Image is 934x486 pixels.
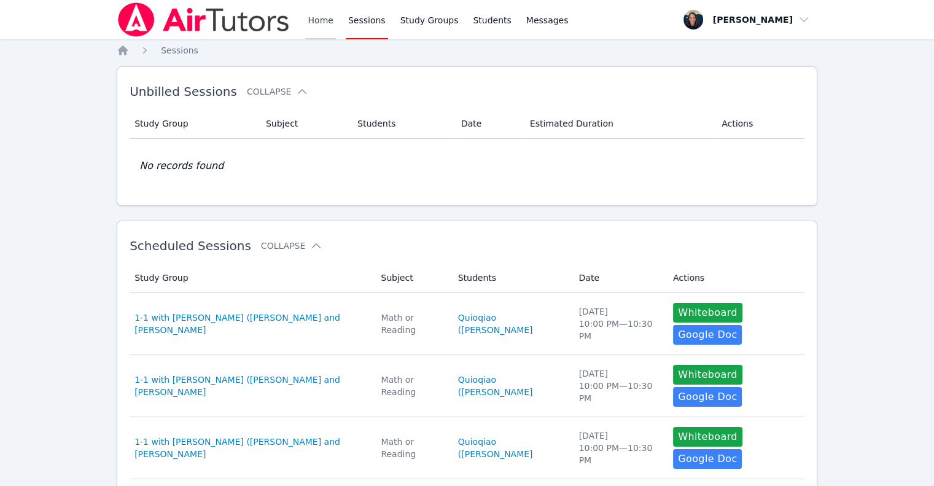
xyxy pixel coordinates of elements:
[134,312,366,336] a: 1-1 with [PERSON_NAME] ([PERSON_NAME] and [PERSON_NAME]
[673,427,742,447] button: Whiteboard
[458,436,564,460] a: Quioqiao ([PERSON_NAME]
[666,263,804,293] th: Actions
[523,109,714,139] th: Estimated Duration
[381,374,443,398] div: Math or Reading
[350,109,454,139] th: Students
[572,263,666,293] th: Date
[130,417,804,479] tr: 1-1 with [PERSON_NAME] ([PERSON_NAME] and [PERSON_NAME]Math or ReadingQuioqiao ([PERSON_NAME][DAT...
[579,367,658,404] div: [DATE] 10:00 PM — 10:30 PM
[579,305,658,342] div: [DATE] 10:00 PM — 10:30 PM
[117,2,290,37] img: Air Tutors
[381,436,443,460] div: Math or Reading
[130,293,804,355] tr: 1-1 with [PERSON_NAME] ([PERSON_NAME] and [PERSON_NAME]Math or ReadingQuioqiao ([PERSON_NAME][DAT...
[130,355,804,417] tr: 1-1 with [PERSON_NAME] ([PERSON_NAME] and [PERSON_NAME]Math or ReadingQuioqiao ([PERSON_NAME][DAT...
[130,263,373,293] th: Study Group
[381,312,443,336] div: Math or Reading
[261,240,322,252] button: Collapse
[161,44,198,57] a: Sessions
[130,84,237,99] span: Unbilled Sessions
[458,374,564,398] a: Quioqiao ([PERSON_NAME]
[579,429,658,466] div: [DATE] 10:00 PM — 10:30 PM
[247,85,308,98] button: Collapse
[134,436,366,460] a: 1-1 with [PERSON_NAME] ([PERSON_NAME] and [PERSON_NAME]
[673,303,742,323] button: Whiteboard
[373,263,450,293] th: Subject
[161,45,198,55] span: Sessions
[714,109,804,139] th: Actions
[130,109,259,139] th: Study Group
[526,14,569,26] span: Messages
[673,365,742,385] button: Whiteboard
[134,374,366,398] a: 1-1 with [PERSON_NAME] ([PERSON_NAME] and [PERSON_NAME]
[673,449,742,469] a: Google Doc
[454,109,523,139] th: Date
[673,387,742,407] a: Google Doc
[451,263,572,293] th: Students
[117,44,817,57] nav: Breadcrumb
[130,238,251,253] span: Scheduled Sessions
[673,325,742,345] a: Google Doc
[130,139,804,193] td: No records found
[458,312,564,336] a: Quioqiao ([PERSON_NAME]
[259,109,350,139] th: Subject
